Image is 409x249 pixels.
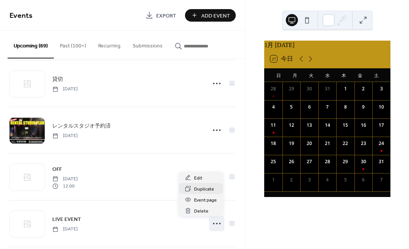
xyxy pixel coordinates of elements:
[52,86,78,93] span: [DATE]
[360,122,367,129] div: 16
[306,177,313,183] div: 3
[378,104,385,110] div: 10
[194,174,202,182] span: Edit
[288,104,295,110] div: 5
[270,68,287,82] div: 日
[319,68,335,82] div: 水
[360,158,367,165] div: 30
[52,226,78,233] span: [DATE]
[194,185,214,193] span: Duplicate
[127,31,169,58] button: Submissions
[288,177,295,183] div: 2
[54,31,92,58] button: Past (100+)
[194,207,208,215] span: Delete
[270,158,277,165] div: 25
[270,85,277,92] div: 28
[324,122,331,129] div: 14
[378,158,385,165] div: 31
[378,177,385,183] div: 7
[368,68,384,82] div: 土
[306,140,313,147] div: 20
[52,176,78,183] span: [DATE]
[342,122,349,129] div: 15
[287,68,303,82] div: 月
[270,122,277,129] div: 11
[156,12,176,20] span: Export
[288,85,295,92] div: 29
[9,8,33,23] span: Events
[52,215,81,224] a: LIVE EVENT
[324,158,331,165] div: 28
[360,85,367,92] div: 2
[303,68,319,82] div: 火
[342,140,349,147] div: 22
[185,9,236,22] button: Add Event
[352,68,368,82] div: 金
[52,183,78,189] span: 12:00
[342,104,349,110] div: 8
[335,68,352,82] div: 木
[360,177,367,183] div: 6
[270,177,277,183] div: 1
[52,132,78,139] span: [DATE]
[288,122,295,129] div: 12
[92,31,127,58] button: Recurring
[324,104,331,110] div: 7
[268,54,296,64] button: 27今日
[378,140,385,147] div: 24
[52,75,63,84] a: 貸切
[52,122,111,130] span: レンタルスタジオ予約済
[306,122,313,129] div: 13
[360,140,367,147] div: 23
[342,158,349,165] div: 29
[342,85,349,92] div: 1
[306,104,313,110] div: 6
[270,104,277,110] div: 4
[306,158,313,165] div: 27
[194,196,217,204] span: Event page
[360,104,367,110] div: 9
[324,85,331,92] div: 31
[52,165,62,173] a: OFF
[378,122,385,129] div: 17
[288,140,295,147] div: 19
[324,140,331,147] div: 21
[324,177,331,183] div: 4
[140,9,182,22] a: Export
[306,85,313,92] div: 30
[8,31,54,58] button: Upcoming (69)
[342,177,349,183] div: 5
[378,85,385,92] div: 3
[270,140,277,147] div: 18
[264,41,390,50] div: 1月 [DATE]
[52,121,111,130] a: レンタルスタジオ予約済
[201,12,230,20] span: Add Event
[288,158,295,165] div: 26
